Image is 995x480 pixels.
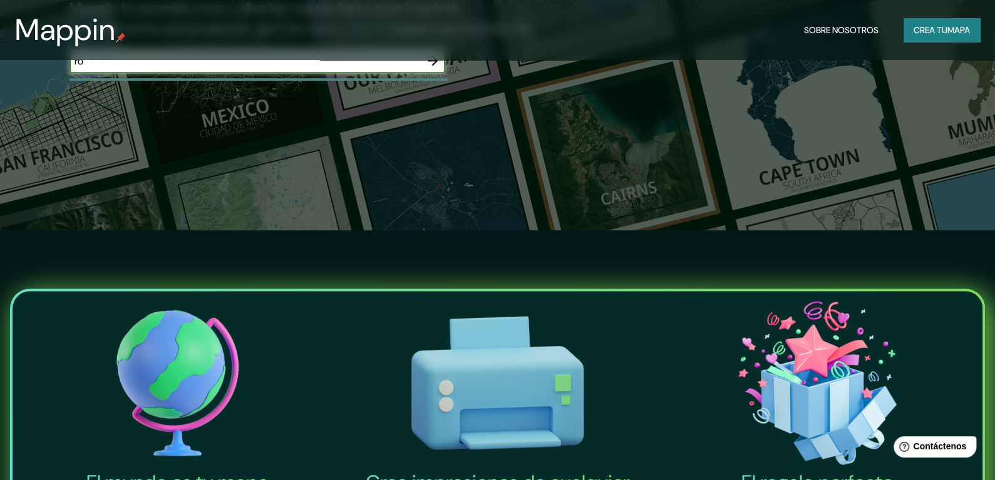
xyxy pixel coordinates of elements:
input: Elige tu lugar favorito [70,54,420,68]
img: pin de mapeo [116,33,126,43]
img: Crea impresiones de cualquier tamaño-icono [340,296,655,470]
iframe: Lanzador de widgets de ayuda [884,431,981,466]
img: El icono del regalo perfecto [660,296,975,470]
font: mapa [947,24,970,36]
font: Crea tu [914,24,947,36]
button: Crea tumapa [904,18,980,42]
font: Mappin [15,10,116,49]
img: El mundo es tu icono de mapa [20,296,335,470]
font: Sobre nosotros [804,24,879,36]
button: Sobre nosotros [799,18,884,42]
